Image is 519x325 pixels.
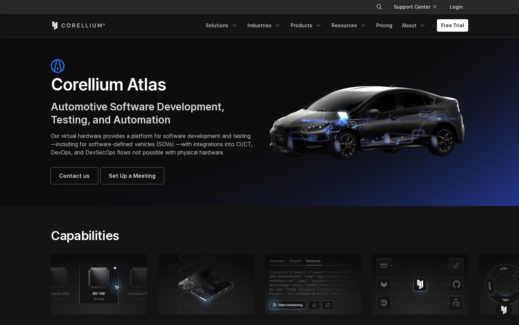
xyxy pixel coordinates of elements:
h1: Corellium Atlas [51,74,253,95]
img: Response tab, start monitoring; Tooling Integrations [265,254,361,314]
a: Support Center [388,1,441,13]
a: Industries [243,19,285,32]
span: Automotive Software Development, Testing, and Automation [51,100,224,126]
span: Set Up a Meeting [109,172,155,180]
img: Corellium_Hero_Atlas_Header [266,78,468,164]
p: Our virtual hardware provides a platform for software development and testing—including for softw... [51,132,253,156]
a: Resources [327,19,371,32]
a: Free Trial [437,19,468,32]
img: server-class Arm hardware; SDV development [158,254,254,314]
a: Solutions [201,19,242,32]
div: Open Intercom Messenger [496,302,512,318]
a: Products [287,19,326,32]
img: atlas-icon [51,59,65,73]
span: Contact us [59,172,90,180]
h2: Capabilities [51,228,324,243]
button: Search [373,1,385,13]
img: RD-1AE; 13 cores [51,254,147,314]
a: Set Up a Meeting [101,167,164,184]
a: About [398,19,430,32]
a: Contact us [51,167,98,184]
div: Navigation Menu [368,1,468,13]
a: Login [444,1,468,13]
div: Navigation Menu [201,19,468,32]
a: Pricing [372,19,396,32]
a: Corellium Home [51,21,105,30]
img: Corellium platform integrating with AWS, GitHub, and CI tools for secure mobile app testing and D... [372,254,468,314]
